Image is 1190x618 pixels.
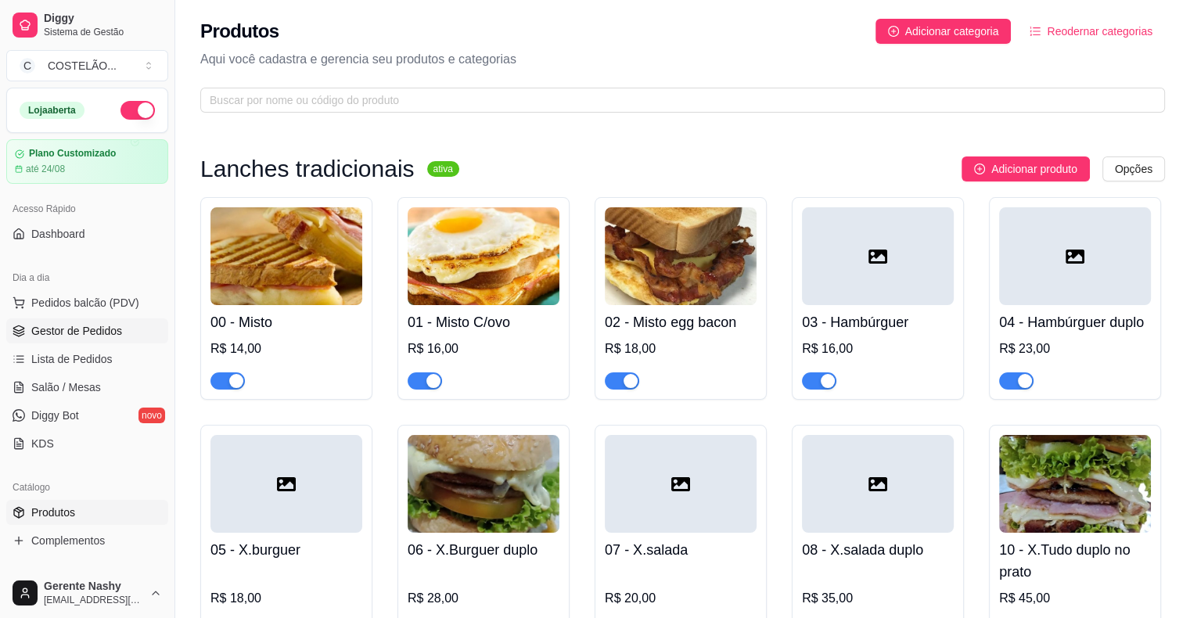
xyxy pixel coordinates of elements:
p: Aqui você cadastra e gerencia seu produtos e categorias [200,50,1165,69]
div: R$ 28,00 [408,589,559,608]
a: Produtos [6,500,168,525]
span: Pedidos balcão (PDV) [31,295,139,311]
div: R$ 18,00 [210,589,362,608]
div: Loja aberta [20,102,84,119]
span: Gerente Nashy [44,580,143,594]
div: R$ 16,00 [408,340,559,358]
span: Produtos [31,505,75,520]
div: R$ 35,00 [802,589,954,608]
button: Opções [1102,156,1165,181]
a: KDS [6,431,168,456]
div: R$ 18,00 [605,340,757,358]
img: product-image [408,207,559,305]
div: R$ 14,00 [210,340,362,358]
h4: 01 - Misto C/ovo [408,311,559,333]
span: Dashboard [31,226,85,242]
span: Adicionar categoria [905,23,999,40]
div: Acesso Rápido [6,196,168,221]
div: Dia a dia [6,265,168,290]
span: Complementos [31,533,105,548]
div: R$ 45,00 [999,589,1151,608]
a: Complementos [6,528,168,553]
h3: Lanches tradicionais [200,160,415,178]
span: Salão / Mesas [31,379,101,395]
span: C [20,58,35,74]
h2: Produtos [200,19,279,44]
a: Diggy Botnovo [6,403,168,428]
h4: 10 - X.Tudo duplo no prato [999,539,1151,583]
h4: 03 - Hambúrguer [802,311,954,333]
button: Adicionar categoria [875,19,1012,44]
sup: ativa [427,161,459,177]
span: Reodernar categorias [1047,23,1152,40]
span: Diggy Bot [31,408,79,423]
button: Reodernar categorias [1017,19,1165,44]
button: Select a team [6,50,168,81]
span: Gestor de Pedidos [31,323,122,339]
a: Plano Customizadoaté 24/08 [6,139,168,184]
span: Lista de Pedidos [31,351,113,367]
a: DiggySistema de Gestão [6,6,168,44]
h4: 07 - X.salada [605,539,757,561]
span: Adicionar produto [991,160,1077,178]
img: product-image [210,207,362,305]
article: até 24/08 [26,163,65,175]
h4: 00 - Misto [210,311,362,333]
h4: 06 - X.Burguer duplo [408,539,559,561]
span: Opções [1115,160,1152,178]
div: R$ 16,00 [802,340,954,358]
div: R$ 20,00 [605,589,757,608]
span: plus-circle [888,26,899,37]
input: Buscar por nome ou código do produto [210,92,1143,109]
button: Alterar Status [120,101,155,120]
h4: 08 - X.salada duplo [802,539,954,561]
button: Adicionar produto [962,156,1090,181]
h4: 05 - X.burguer [210,539,362,561]
img: product-image [999,435,1151,533]
div: R$ 23,00 [999,340,1151,358]
a: Salão / Mesas [6,375,168,400]
div: Catálogo [6,475,168,500]
button: Gerente Nashy[EMAIL_ADDRESS][DOMAIN_NAME] [6,574,168,612]
span: [EMAIL_ADDRESS][DOMAIN_NAME] [44,594,143,606]
span: Diggy [44,12,162,26]
span: ordered-list [1030,26,1041,37]
span: KDS [31,436,54,451]
span: plus-circle [974,163,985,174]
a: Dashboard [6,221,168,246]
div: COSTELÃO ... [48,58,117,74]
a: Gestor de Pedidos [6,318,168,343]
img: product-image [408,435,559,533]
button: Pedidos balcão (PDV) [6,290,168,315]
a: Lista de Pedidos [6,347,168,372]
img: product-image [605,207,757,305]
h4: 02 - Misto egg bacon [605,311,757,333]
h4: 04 - Hambúrguer duplo [999,311,1151,333]
span: Sistema de Gestão [44,26,162,38]
article: Plano Customizado [29,148,116,160]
